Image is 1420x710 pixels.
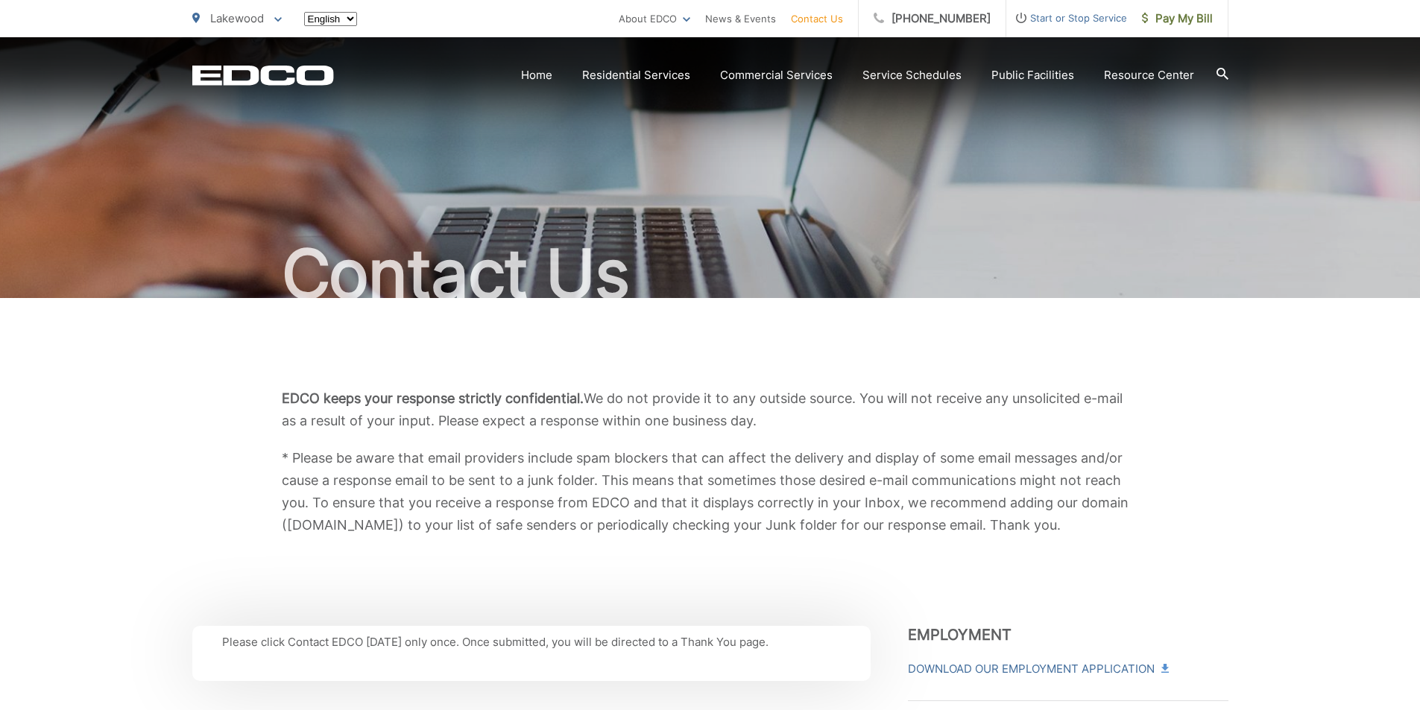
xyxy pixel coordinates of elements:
h3: Employment [908,626,1228,644]
select: Select a language [304,12,357,26]
p: We do not provide it to any outside source. You will not receive any unsolicited e-mail as a resu... [282,387,1139,432]
span: Pay My Bill [1142,10,1213,28]
a: Contact Us [791,10,843,28]
span: Lakewood [210,11,264,25]
h1: Contact Us [192,237,1228,311]
a: EDCD logo. Return to the homepage. [192,65,334,86]
a: Residential Services [582,66,690,84]
a: About EDCO [619,10,690,28]
p: Please click Contact EDCO [DATE] only once. Once submitted, you will be directed to a Thank You p... [222,633,841,651]
a: News & Events [705,10,776,28]
a: Public Facilities [991,66,1074,84]
a: Service Schedules [862,66,962,84]
b: EDCO keeps your response strictly confidential. [282,390,584,406]
a: Commercial Services [720,66,833,84]
a: Home [521,66,552,84]
a: Download Our Employment Application [908,660,1167,678]
a: Resource Center [1104,66,1194,84]
p: * Please be aware that email providers include spam blockers that can affect the delivery and dis... [282,447,1139,536]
